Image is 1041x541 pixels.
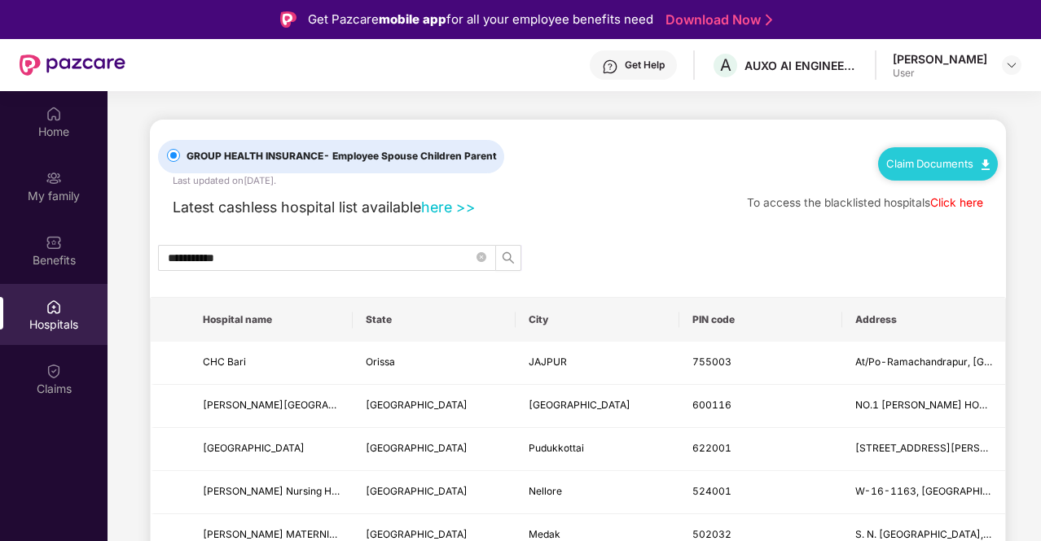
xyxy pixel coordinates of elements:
[308,10,653,29] div: Get Pazcare for all your employee benefits need
[529,399,630,411] span: [GEOGRAPHIC_DATA]
[180,149,503,164] span: GROUP HEALTH INSURANCE
[190,385,353,428] td: SRI RAMACHANDRA MEDICAL CENTRE
[855,399,1015,411] span: NO.1 [PERSON_NAME] HOSPITAL,
[842,342,1005,385] td: At/Po-Ramachandrapur, Dist Jajpur
[366,528,468,540] span: [GEOGRAPHIC_DATA]
[323,150,497,162] span: - Employee Spouse Children Parent
[886,157,990,170] a: Claim Documents
[529,528,560,540] span: Medak
[280,11,296,28] img: Logo
[692,399,731,411] span: 600116
[855,442,1031,454] span: [STREET_ADDRESS][PERSON_NAME]
[855,313,992,326] span: Address
[46,170,62,186] img: svg+xml;base64,PHN2ZyB3aWR0aD0iMjAiIGhlaWdodD0iMjAiIHZpZXdCb3g9IjAgMCAyMCAyMCIgZmlsbD0ibm9uZSIgeG...
[46,363,62,379] img: svg+xml;base64,PHN2ZyBpZD0iQ2xhaW0iIHhtbG5zPSJodHRwOi8vd3d3LnczLm9yZy8yMDAwL3N2ZyIgd2lkdGg9IjIwIi...
[353,342,516,385] td: Orissa
[353,298,516,342] th: State
[893,51,987,67] div: [PERSON_NAME]
[20,55,125,76] img: New Pazcare Logo
[190,471,353,514] td: Sri Ramachandra Nursing Home
[190,298,353,342] th: Hospital name
[516,471,679,514] td: Nellore
[842,471,1005,514] td: W-16-1163, Gandhi Nagar, Pogathota, Near ACN Building
[366,442,468,454] span: [GEOGRAPHIC_DATA]
[766,11,772,28] img: Stroke
[203,442,305,454] span: [GEOGRAPHIC_DATA]
[529,442,584,454] span: Pudukkottai
[203,528,564,540] span: [PERSON_NAME] MATERNITY & SURGICAL NURSING HOME (N9144/AWSP/I)
[692,528,731,540] span: 502032
[366,399,468,411] span: [GEOGRAPHIC_DATA]
[692,356,731,368] span: 755003
[46,299,62,315] img: svg+xml;base64,PHN2ZyBpZD0iSG9zcGl0YWxzIiB4bWxucz0iaHR0cDovL3d3dy53My5vcmcvMjAwMC9zdmciIHdpZHRoPS...
[353,471,516,514] td: Andhra Pradesh
[379,11,446,27] strong: mobile app
[190,428,353,471] td: Pudugai Star Hospital
[353,428,516,471] td: Tamil Nadu
[203,356,246,368] span: CHC Bari
[679,298,842,342] th: PIN code
[1005,59,1018,72] img: svg+xml;base64,PHN2ZyBpZD0iRHJvcGRvd24tMzJ4MzIiIHhtbG5zPSJodHRwOi8vd3d3LnczLm9yZy8yMDAwL3N2ZyIgd2...
[203,485,352,497] span: [PERSON_NAME] Nursing Home
[46,106,62,122] img: svg+xml;base64,PHN2ZyBpZD0iSG9tZSIgeG1sbnM9Imh0dHA6Ly93d3cudzMub3JnLzIwMDAvc3ZnIiB3aWR0aD0iMjAiIG...
[366,485,468,497] span: [GEOGRAPHIC_DATA]
[842,385,1005,428] td: NO.1 RAMACHANDRA HOSPITAL,
[353,385,516,428] td: Tamil Nadu
[665,11,767,28] a: Download Now
[516,385,679,428] td: Chennai
[745,58,859,73] div: AUXO AI ENGINEERING PRIVATE LIMITED
[477,252,486,262] span: close-circle
[46,234,62,251] img: svg+xml;base64,PHN2ZyBpZD0iQmVuZWZpdHMiIHhtbG5zPSJodHRwOi8vd3d3LnczLm9yZy8yMDAwL3N2ZyIgd2lkdGg9Ij...
[893,67,987,80] div: User
[366,356,395,368] span: Orissa
[496,251,520,264] span: search
[529,356,567,368] span: JAJPUR
[421,199,476,216] a: here >>
[930,196,983,209] a: Click here
[203,313,340,326] span: Hospital name
[720,55,731,75] span: A
[173,173,276,188] div: Last updated on [DATE] .
[529,485,562,497] span: Nellore
[842,298,1005,342] th: Address
[625,59,665,72] div: Get Help
[747,196,930,209] span: To access the blacklisted hospitals
[477,250,486,265] span: close-circle
[516,342,679,385] td: JAJPUR
[203,399,385,411] span: [PERSON_NAME][GEOGRAPHIC_DATA]
[495,245,521,271] button: search
[842,428,1005,471] td: No:50-51, Ramachandra Nagar, Alangudi Main Road
[173,199,421,216] span: Latest cashless hospital list available
[516,298,679,342] th: City
[190,342,353,385] td: CHC Bari
[692,442,731,454] span: 622001
[692,485,731,497] span: 524001
[516,428,679,471] td: Pudukkottai
[982,159,990,170] img: svg+xml;base64,PHN2ZyB4bWxucz0iaHR0cDovL3d3dy53My5vcmcvMjAwMC9zdmciIHdpZHRoPSIxMC40IiBoZWlnaHQ9Ij...
[602,59,618,75] img: svg+xml;base64,PHN2ZyBpZD0iSGVscC0zMngzMiIgeG1sbnM9Imh0dHA6Ly93d3cudzMub3JnLzIwMDAvc3ZnIiB3aWR0aD...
